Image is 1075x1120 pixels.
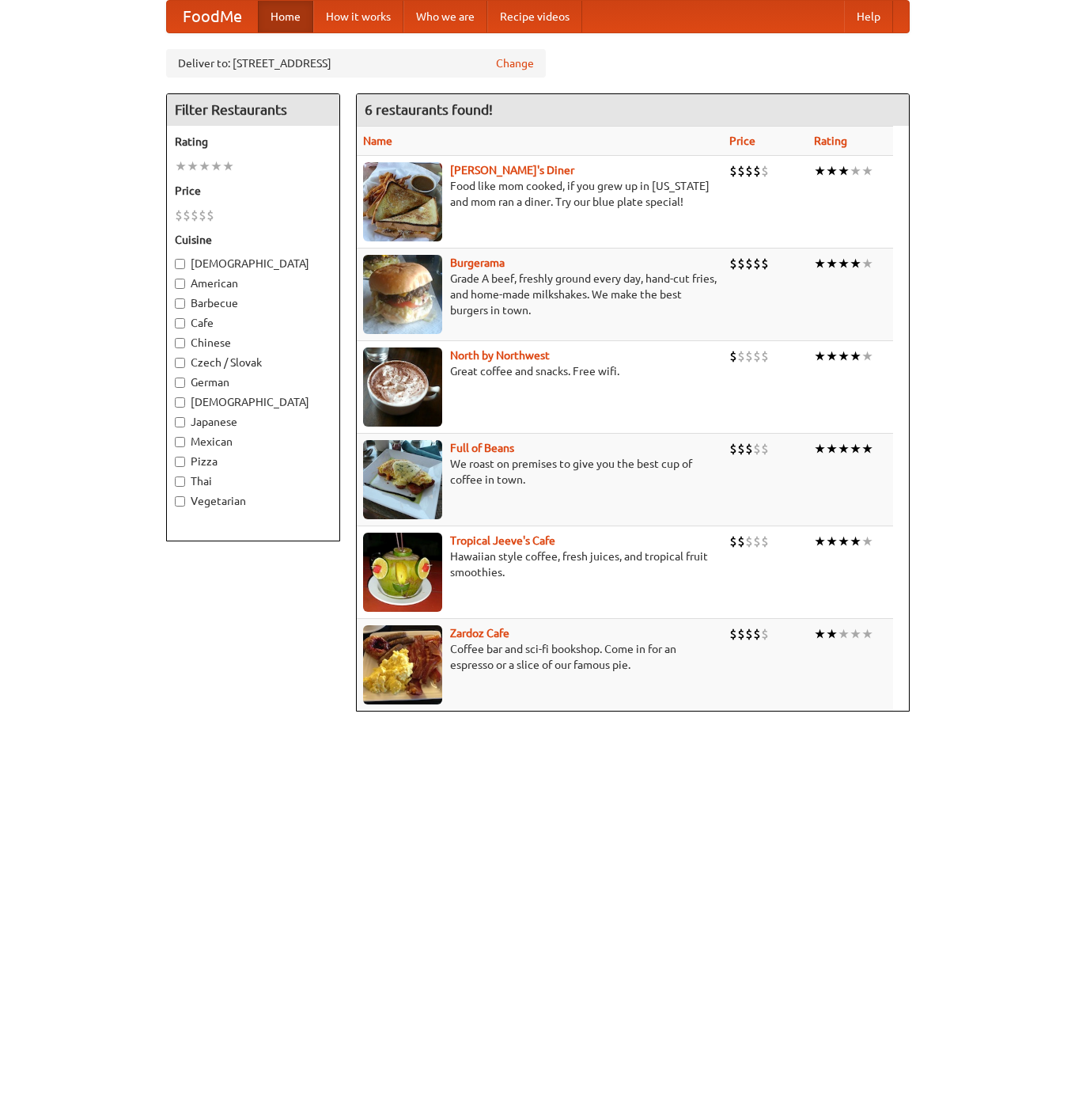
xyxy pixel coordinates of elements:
[206,207,214,224] li: $
[175,434,331,450] label: Mexican
[729,347,737,365] li: $
[737,255,745,272] li: $
[753,533,761,550] li: $
[363,549,717,580] p: Hawaiian style coffee, fresh juices, and tropical fruit smoothies.
[753,625,761,643] li: $
[175,259,185,269] input: [DEMOGRAPHIC_DATA]
[175,493,331,509] label: Vegetarian
[363,135,392,147] a: Name
[745,162,753,180] li: $
[861,625,873,643] li: ★
[175,318,185,328] input: Cafe
[861,440,873,457] li: ★
[175,207,183,224] li: $
[199,207,206,224] li: $
[826,255,838,272] li: ★
[183,207,191,224] li: $
[167,1,258,32] a: FoodMe
[838,533,850,550] li: ★
[222,158,234,175] li: ★
[313,1,403,32] a: How it works
[814,347,826,365] li: ★
[729,533,737,550] li: $
[450,164,574,177] a: [PERSON_NAME]'s Diner
[850,162,861,180] li: ★
[199,158,210,175] li: ★
[487,1,582,32] a: Recipe videos
[737,347,745,365] li: $
[761,162,769,180] li: $
[838,162,850,180] li: ★
[861,347,873,365] li: ★
[363,363,717,379] p: Great coffee and snacks. Free wifi.
[745,347,753,365] li: $
[826,347,838,365] li: ★
[850,440,861,457] li: ★
[761,625,769,643] li: $
[745,255,753,272] li: $
[450,442,514,454] a: Full of Beans
[838,440,850,457] li: ★
[850,255,861,272] li: ★
[729,162,737,180] li: $
[175,338,185,348] input: Chinese
[363,641,717,673] p: Coffee bar and sci-fi bookshop. Come in for an espresso or a slice of our famous pie.
[737,440,745,457] li: $
[838,347,850,365] li: ★
[363,178,717,210] p: Food like mom cooked, if you grew up in [US_STATE] and mom ran a diner. Try our blue plate special!
[175,298,185,309] input: Barbecue
[175,397,185,408] input: [DEMOGRAPHIC_DATA]
[814,625,826,643] li: ★
[826,440,838,457] li: ★
[175,374,331,390] label: German
[175,417,185,427] input: Japanese
[175,355,331,370] label: Czech / Slovak
[175,295,331,311] label: Barbecue
[191,207,199,224] li: $
[761,440,769,457] li: $
[838,255,850,272] li: ★
[729,135,755,147] a: Price
[737,533,745,550] li: $
[175,158,187,175] li: ★
[826,533,838,550] li: ★
[187,158,199,175] li: ★
[210,158,222,175] li: ★
[175,457,185,467] input: Pizza
[729,255,737,272] li: $
[753,347,761,365] li: $
[737,162,745,180] li: $
[450,349,550,362] b: North by Northwest
[175,437,185,447] input: Mexican
[761,533,769,550] li: $
[850,533,861,550] li: ★
[814,135,847,147] a: Rating
[745,625,753,643] li: $
[450,534,555,547] a: Tropical Jeeve's Cafe
[175,315,331,331] label: Cafe
[861,162,873,180] li: ★
[450,627,509,640] a: Zardoz Cafe
[496,55,534,71] a: Change
[175,358,185,368] input: Czech / Slovak
[175,275,331,291] label: American
[745,533,753,550] li: $
[175,232,331,248] h5: Cuisine
[175,473,331,489] label: Thai
[363,440,442,519] img: beans.jpg
[175,256,331,271] label: [DEMOGRAPHIC_DATA]
[850,347,861,365] li: ★
[175,183,331,199] h5: Price
[761,347,769,365] li: $
[761,255,769,272] li: $
[450,256,505,269] a: Burgerama
[826,162,838,180] li: ★
[814,533,826,550] li: ★
[753,440,761,457] li: $
[166,49,546,78] div: Deliver to: [STREET_ADDRESS]
[175,134,331,150] h5: Rating
[814,162,826,180] li: ★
